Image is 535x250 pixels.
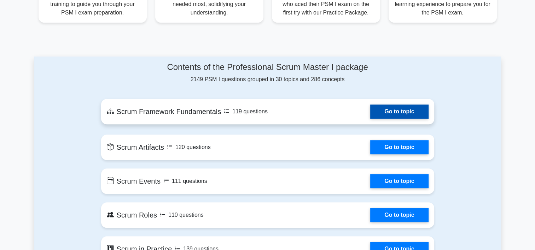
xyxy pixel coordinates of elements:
[101,62,434,84] div: 2149 PSM I questions grouped in 30 topics and 286 concepts
[370,208,428,222] a: Go to topic
[370,140,428,154] a: Go to topic
[370,105,428,119] a: Go to topic
[370,174,428,188] a: Go to topic
[101,62,434,72] h4: Contents of the Professional Scrum Master I package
